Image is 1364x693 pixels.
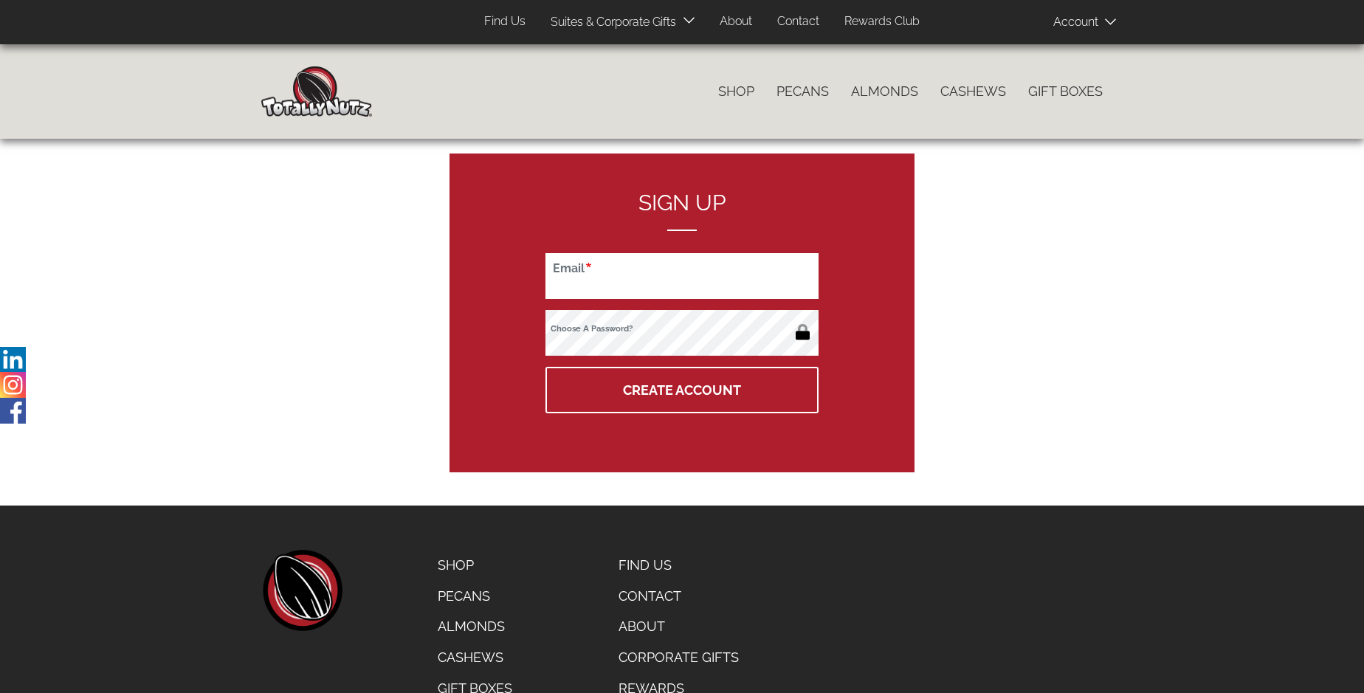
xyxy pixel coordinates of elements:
a: Pecans [765,76,840,107]
a: Almonds [840,76,929,107]
a: Gift Boxes [1017,76,1114,107]
a: About [607,611,753,642]
a: Find Us [607,550,753,581]
a: Cashews [427,642,523,673]
h2: Sign up [545,190,819,231]
a: Contact [607,581,753,612]
a: Almonds [427,611,523,642]
a: Rewards Club [833,7,931,36]
a: Cashews [929,76,1017,107]
a: Find Us [473,7,537,36]
a: Pecans [427,581,523,612]
a: Shop [427,550,523,581]
a: Contact [766,7,830,36]
a: Corporate Gifts [607,642,753,673]
a: Shop [707,76,765,107]
img: Home [261,66,372,117]
input: Email [545,253,819,299]
a: home [261,550,342,631]
a: About [709,7,763,36]
button: Create Account [545,367,819,413]
a: Suites & Corporate Gifts [540,8,681,37]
